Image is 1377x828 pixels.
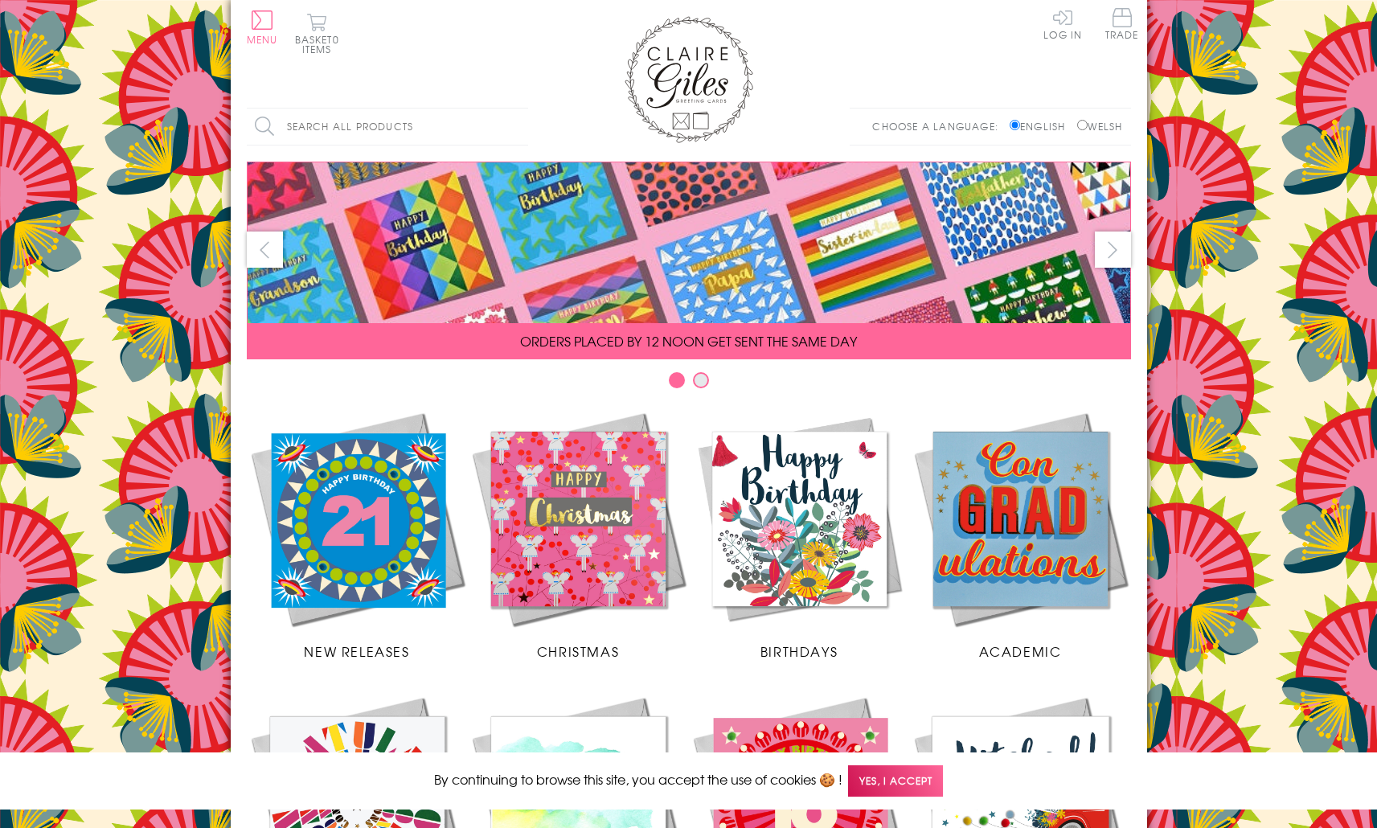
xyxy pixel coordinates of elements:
[247,109,528,145] input: Search all products
[1077,119,1123,133] label: Welsh
[247,408,468,661] a: New Releases
[872,119,1006,133] p: Choose a language:
[302,32,339,56] span: 0 items
[689,408,910,661] a: Birthdays
[979,641,1062,661] span: Academic
[669,372,685,388] button: Carousel Page 1 (Current Slide)
[520,331,857,350] span: ORDERS PLACED BY 12 NOON GET SENT THE SAME DAY
[1077,120,1088,130] input: Welsh
[693,372,709,388] button: Carousel Page 2
[304,641,409,661] span: New Releases
[247,10,278,44] button: Menu
[512,109,528,145] input: Search
[625,16,753,143] img: Claire Giles Greetings Cards
[1010,119,1073,133] label: English
[848,765,943,797] span: Yes, I accept
[1010,120,1020,130] input: English
[247,32,278,47] span: Menu
[537,641,619,661] span: Christmas
[760,641,838,661] span: Birthdays
[247,232,283,268] button: prev
[910,408,1131,661] a: Academic
[295,13,339,54] button: Basket0 items
[247,371,1131,396] div: Carousel Pagination
[1105,8,1139,39] span: Trade
[468,408,689,661] a: Christmas
[1105,8,1139,43] a: Trade
[1043,8,1082,39] a: Log In
[1095,232,1131,268] button: next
